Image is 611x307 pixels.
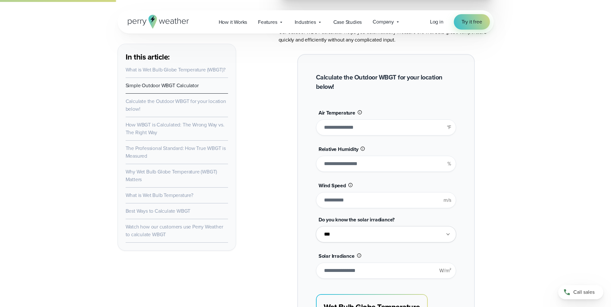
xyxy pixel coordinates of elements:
[213,15,253,29] a: How it Works
[454,14,490,30] a: Try it free
[279,28,494,44] p: Our outdoor WBGT calculator helps you automatically measure the wet bulb globe temperature quickl...
[333,18,362,26] span: Case Studies
[319,109,355,116] span: Air Temperature
[126,121,224,136] a: How WBGT is Calculated: The Wrong Way vs. The Right Way
[558,285,603,299] a: Call sales
[219,18,247,26] span: How it Works
[430,18,444,26] a: Log in
[373,18,394,26] span: Company
[126,82,199,89] a: Simple Outdoor WBGT Calculator
[430,18,444,25] span: Log in
[319,145,358,153] span: Relative Humidity
[258,18,277,26] span: Features
[126,191,193,199] a: What is Wet Bulb Temperature?
[126,207,191,215] a: Best Ways to Calculate WBGT
[316,73,456,91] h2: Calculate the Outdoor WBGT for your location below!
[126,223,223,238] a: Watch how our customers use Perry Weather to calculate WBGT
[573,288,595,296] span: Call sales
[319,216,395,223] span: Do you know the solar irradiance?
[126,144,226,160] a: The Professional Standard: How True WBGT is Measured
[319,182,346,189] span: Wind Speed
[319,252,355,260] span: Solar Irradiance
[328,15,368,29] a: Case Studies
[126,98,226,113] a: Calculate the Outdoor WBGT for your location below!
[126,66,226,73] a: What is Wet Bulb Globe Temperature (WBGT)?
[295,18,316,26] span: Industries
[462,18,482,26] span: Try it free
[126,168,217,183] a: Why Wet Bulb Globe Temperature (WBGT) Matters
[126,52,228,62] h3: In this article:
